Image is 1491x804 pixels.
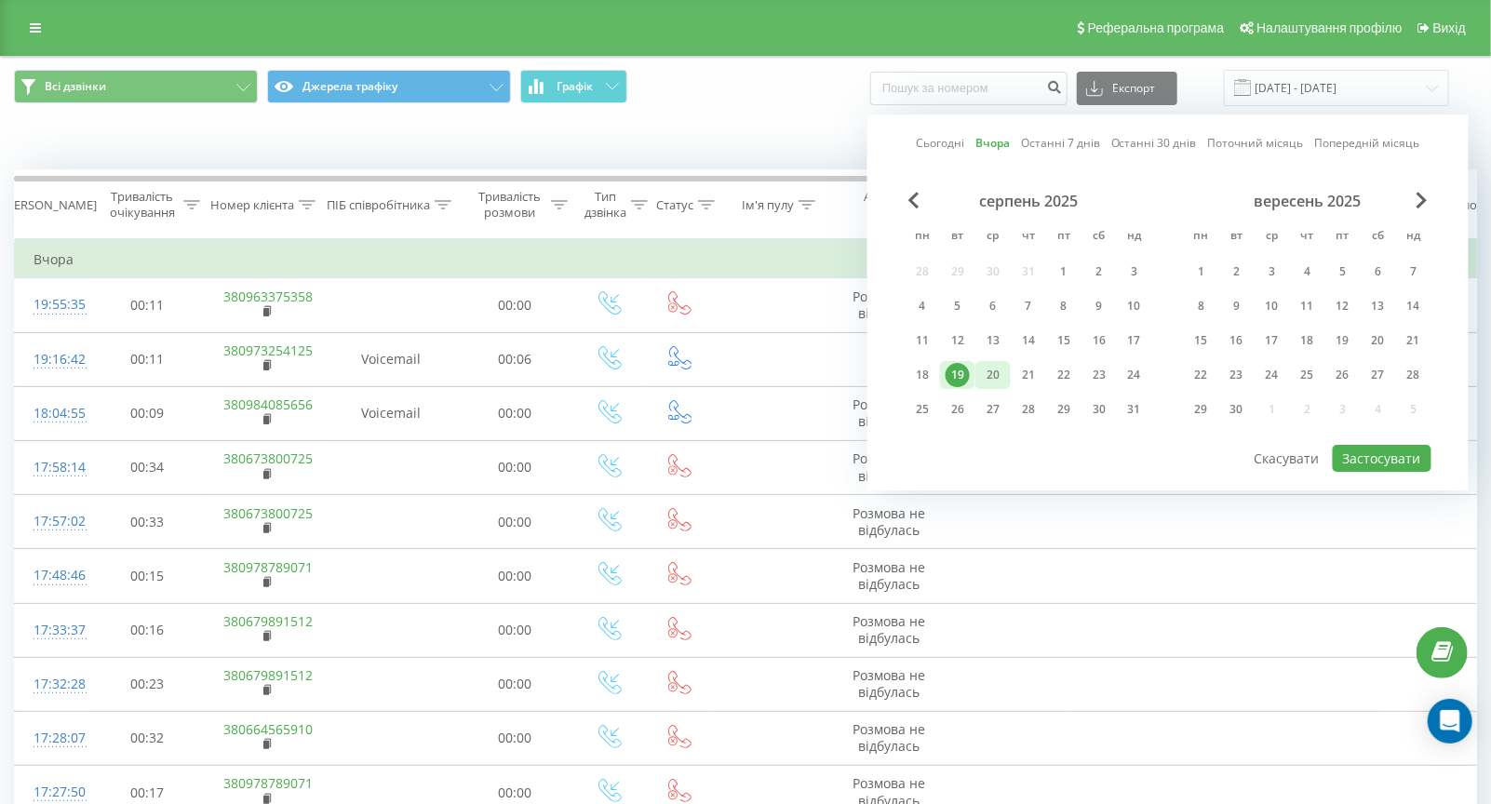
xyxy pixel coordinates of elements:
[1361,292,1396,320] div: сб 13 вер 2025 р.
[1087,363,1111,387] div: 23
[1081,395,1117,423] div: сб 30 серп 2025 р.
[1087,294,1111,318] div: 9
[224,288,314,305] a: 380963375358
[1052,294,1076,318] div: 8
[457,603,573,657] td: 00:00
[910,294,934,318] div: 4
[1396,361,1431,389] div: нд 28 вер 2025 р.
[853,288,926,322] span: Розмова не відбулась
[908,223,936,251] abbr: понеділок
[742,197,794,213] div: Ім'я пулу
[1184,258,1219,286] div: пн 1 вер 2025 р.
[1364,223,1392,251] abbr: субота
[224,720,314,738] a: 380664565910
[1052,363,1076,387] div: 22
[457,657,573,711] td: 00:00
[1361,327,1396,355] div: сб 20 вер 2025 р.
[1184,292,1219,320] div: пн 8 вер 2025 р.
[457,495,573,549] td: 00:00
[946,294,970,318] div: 5
[1087,397,1111,422] div: 30
[1021,135,1100,153] a: Останні 7 днів
[910,397,934,422] div: 25
[89,440,206,494] td: 00:34
[1184,327,1219,355] div: пн 15 вер 2025 р.
[457,549,573,603] td: 00:00
[1366,363,1390,387] div: 27
[1081,361,1117,389] div: сб 23 серп 2025 р.
[1428,699,1472,744] div: Open Intercom Messenger
[1189,363,1214,387] div: 22
[267,70,511,103] button: Джерела трафіку
[1184,192,1431,210] div: вересень 2025
[1046,292,1081,320] div: пт 8 серп 2025 р.
[1256,20,1402,35] span: Налаштування профілю
[1122,328,1147,353] div: 17
[1402,260,1426,284] div: 7
[1016,294,1041,318] div: 7
[1011,327,1046,355] div: чт 14 серп 2025 р.
[1184,395,1219,423] div: пн 29 вер 2025 р.
[89,657,206,711] td: 00:23
[327,386,457,440] td: Voicemail
[89,495,206,549] td: 00:33
[1189,294,1214,318] div: 8
[327,332,457,386] td: Voicemail
[457,711,573,765] td: 00:00
[1219,292,1255,320] div: вт 9 вер 2025 р.
[975,395,1011,423] div: ср 27 серп 2025 р.
[34,503,71,540] div: 17:57:02
[1243,445,1329,472] button: Скасувати
[979,223,1007,251] abbr: середа
[1046,327,1081,355] div: пт 15 серп 2025 р.
[1333,445,1431,472] button: Застосувати
[1011,361,1046,389] div: чт 21 серп 2025 р.
[1396,258,1431,286] div: нд 7 вер 2025 р.
[1260,260,1284,284] div: 3
[940,327,975,355] div: вт 12 серп 2025 р.
[1014,223,1042,251] abbr: четвер
[1290,258,1325,286] div: чт 4 вер 2025 р.
[1260,328,1284,353] div: 17
[1117,395,1152,423] div: нд 31 серп 2025 р.
[1315,135,1420,153] a: Попередній місяць
[853,504,926,539] span: Розмова не відбулась
[1255,361,1290,389] div: ср 24 вер 2025 р.
[1189,260,1214,284] div: 1
[1088,20,1225,35] span: Реферальна програма
[870,72,1068,105] input: Пошук за номером
[905,292,940,320] div: пн 4 серп 2025 р.
[3,197,97,213] div: [PERSON_NAME]
[1290,361,1325,389] div: чт 25 вер 2025 р.
[1225,397,1249,422] div: 30
[1396,292,1431,320] div: нд 14 вер 2025 р.
[975,361,1011,389] div: ср 20 серп 2025 р.
[1366,328,1390,353] div: 20
[1208,135,1304,153] a: Поточний місяць
[1255,258,1290,286] div: ср 3 вер 2025 р.
[1225,328,1249,353] div: 16
[1077,72,1177,105] button: Експорт
[1255,327,1290,355] div: ср 17 вер 2025 р.
[1081,327,1117,355] div: сб 16 серп 2025 р.
[1081,292,1117,320] div: сб 9 серп 2025 р.
[975,327,1011,355] div: ср 13 серп 2025 р.
[946,328,970,353] div: 12
[34,666,71,703] div: 17:32:28
[1122,294,1147,318] div: 10
[1219,258,1255,286] div: вт 2 вер 2025 р.
[1046,361,1081,389] div: пт 22 серп 2025 р.
[1223,223,1251,251] abbr: вівторок
[1016,363,1041,387] div: 21
[1260,294,1284,318] div: 10
[1296,294,1320,318] div: 11
[853,720,926,755] span: Розмова не відбулась
[1011,292,1046,320] div: чт 7 серп 2025 р.
[1046,258,1081,286] div: пт 1 серп 2025 р.
[45,79,106,94] span: Всі дзвінки
[1189,397,1214,422] div: 29
[1400,223,1428,251] abbr: неділя
[853,558,926,593] span: Розмова не відбулась
[916,135,964,153] a: Сьогодні
[1087,328,1111,353] div: 16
